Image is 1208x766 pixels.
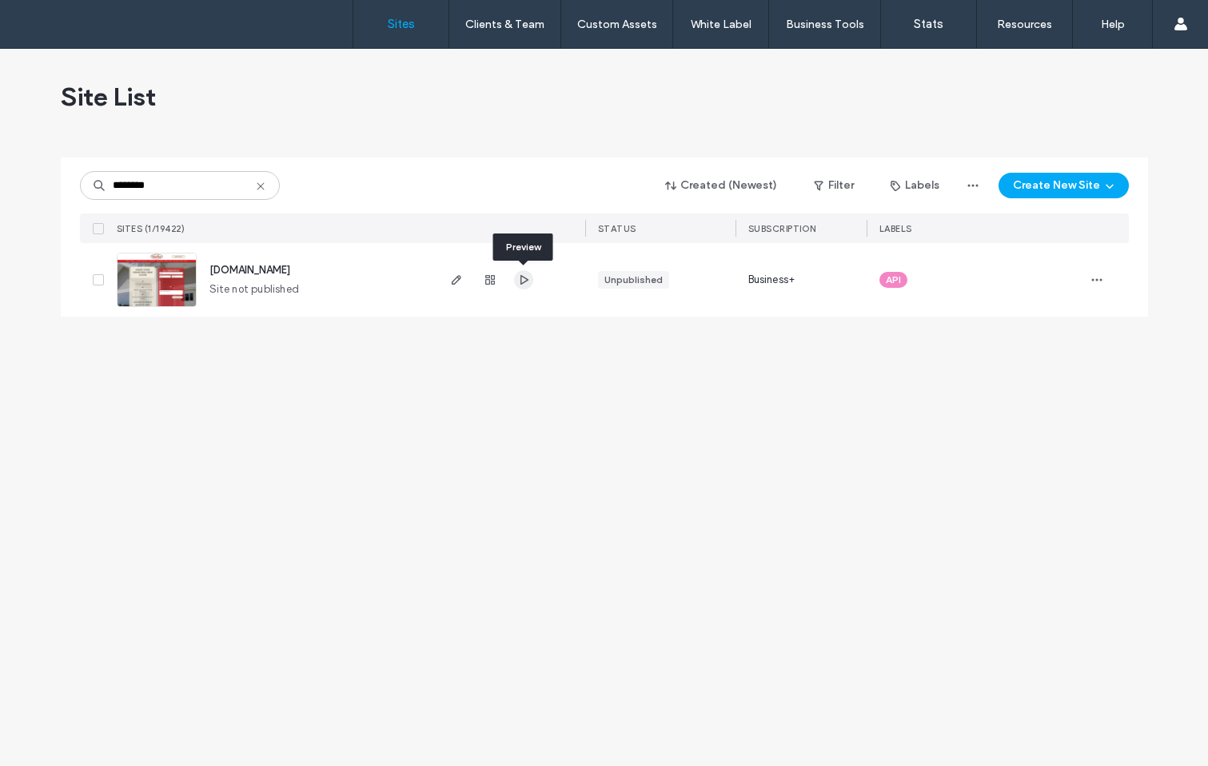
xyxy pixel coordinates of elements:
label: Stats [914,17,943,31]
a: [DOMAIN_NAME] [209,264,290,276]
label: White Label [691,18,752,31]
div: Preview [493,233,553,261]
label: Resources [997,18,1052,31]
span: Site not published [209,281,300,297]
span: Business+ [748,272,795,288]
button: Labels [876,173,954,198]
label: Sites [388,17,415,31]
span: SITES (1/19422) [117,223,185,234]
span: LABELS [879,223,912,234]
span: STATUS [598,223,636,234]
button: Create New Site [999,173,1129,198]
span: Site List [61,81,156,113]
button: Created (Newest) [652,173,791,198]
span: SUBSCRIPTION [748,223,816,234]
span: Help [37,11,70,26]
label: Business Tools [786,18,864,31]
label: Clients & Team [465,18,544,31]
label: Help [1101,18,1125,31]
button: Filter [798,173,870,198]
div: Unpublished [604,273,663,287]
label: Custom Assets [577,18,657,31]
span: API [886,273,901,287]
